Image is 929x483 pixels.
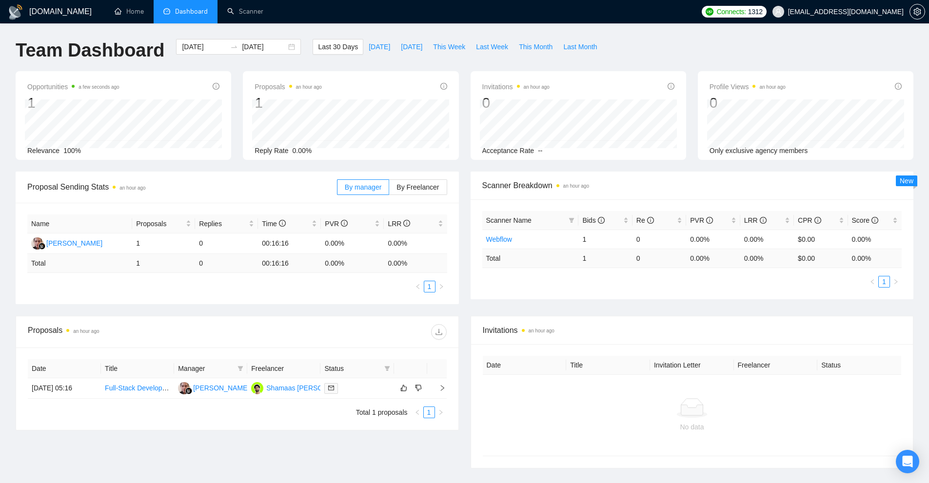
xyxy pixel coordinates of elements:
[582,216,604,224] span: Bids
[871,217,878,224] span: info-circle
[227,7,263,16] a: searchScanner
[193,383,249,393] div: [PERSON_NAME]
[27,94,119,112] div: 1
[890,276,902,288] li: Next Page
[491,422,894,432] div: No data
[255,147,288,155] span: Reply Rate
[710,81,786,93] span: Profile Views
[798,216,821,224] span: CPR
[519,41,553,52] span: This Month
[178,382,190,394] img: AU
[296,84,322,90] time: an hour ago
[345,183,381,191] span: By manager
[258,254,321,273] td: 00:16:16
[255,81,322,93] span: Proposals
[909,4,925,19] button: setting
[438,409,444,415] span: right
[879,276,889,287] a: 1
[558,39,602,55] button: Last Month
[910,8,925,16] span: setting
[740,249,794,268] td: 0.00 %
[136,218,184,229] span: Proposals
[39,243,45,250] img: gigradar-bm.png
[115,7,144,16] a: homeHome
[529,328,554,333] time: an hour ago
[482,249,579,268] td: Total
[412,281,424,292] button: left
[435,406,447,418] li: Next Page
[185,387,192,394] img: gigradar-bm.png
[412,406,423,418] button: left
[27,254,132,273] td: Total
[563,41,597,52] span: Last Month
[237,366,243,371] span: filter
[814,217,821,224] span: info-circle
[870,279,875,285] span: left
[132,214,195,233] th: Proposals
[710,94,786,112] div: 0
[341,220,348,227] span: info-circle
[471,39,514,55] button: Last Week
[435,281,447,292] li: Next Page
[28,378,101,399] td: [DATE] 05:16
[266,383,353,393] div: Shamaas [PERSON_NAME]
[431,385,446,391] span: right
[567,213,576,228] span: filter
[388,220,410,228] span: LRR
[433,41,465,52] span: This Week
[740,230,794,249] td: 0.00%
[195,254,258,273] td: 0
[313,39,363,55] button: Last 30 Days
[8,4,23,20] img: logo
[101,378,174,399] td: Full-Stack Developer Needed to Build Luxury Flower Delivery Platform (E-Commerce + Marketplace)
[867,276,878,288] li: Previous Page
[486,216,532,224] span: Scanner Name
[27,81,119,93] span: Opportunities
[423,406,435,418] li: 1
[195,233,258,254] td: 0
[325,220,348,228] span: PVR
[230,43,238,51] span: swap-right
[321,254,384,273] td: 0.00 %
[258,233,321,254] td: 00:16:16
[686,230,740,249] td: 0.00%
[396,183,439,191] span: By Freelancer
[486,235,512,243] a: Webflow
[415,284,421,290] span: left
[794,249,848,268] td: $ 0.00
[482,94,550,112] div: 0
[213,83,219,90] span: info-circle
[424,281,435,292] li: 1
[482,147,534,155] span: Acceptance Rate
[230,43,238,51] span: to
[413,382,424,394] button: dislike
[403,220,410,227] span: info-circle
[178,384,249,391] a: AU[PERSON_NAME]
[435,281,447,292] button: right
[794,230,848,249] td: $0.00
[744,216,767,224] span: LRR
[163,8,170,15] span: dashboard
[73,328,99,334] time: an hour ago
[476,41,508,52] span: Last Week
[650,356,734,375] th: Invitation Letter
[578,230,632,249] td: 1
[247,359,320,378] th: Freelancer
[563,183,589,189] time: an hour ago
[514,39,558,55] button: This Month
[384,366,390,371] span: filter
[251,384,353,391] a: SMShamaas [PERSON_NAME]
[363,39,395,55] button: [DATE]
[279,220,286,227] span: info-circle
[31,239,102,247] a: AU[PERSON_NAME]
[578,249,632,268] td: 1
[415,384,422,392] span: dislike
[569,217,574,223] span: filter
[748,6,763,17] span: 1312
[636,216,654,224] span: Re
[431,324,447,340] button: download
[321,233,384,254] td: 0.00%
[428,39,471,55] button: This Week
[896,450,919,473] div: Open Intercom Messenger
[435,406,447,418] button: right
